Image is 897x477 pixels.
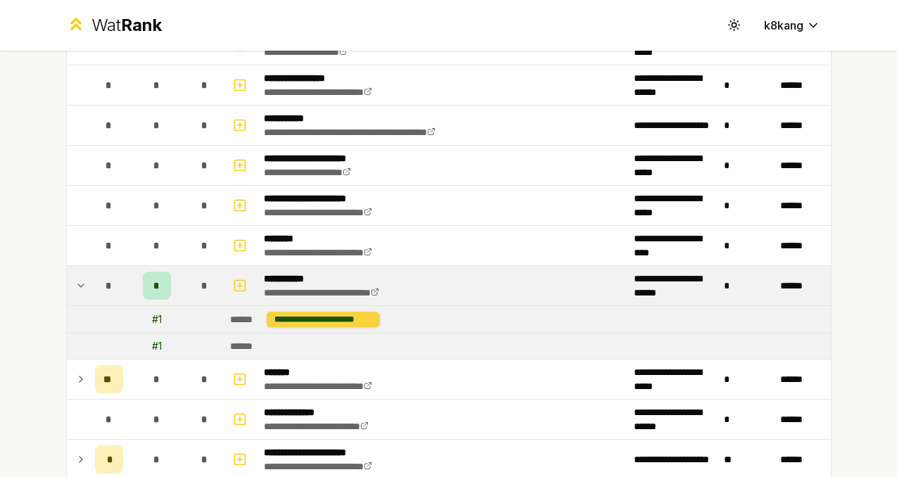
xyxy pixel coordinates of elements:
[152,312,162,326] div: # 1
[121,15,162,35] span: Rank
[66,14,163,37] a: WatRank
[91,14,162,37] div: Wat
[764,17,803,34] span: k8kang
[753,13,832,38] button: k8kang
[152,339,162,353] div: # 1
